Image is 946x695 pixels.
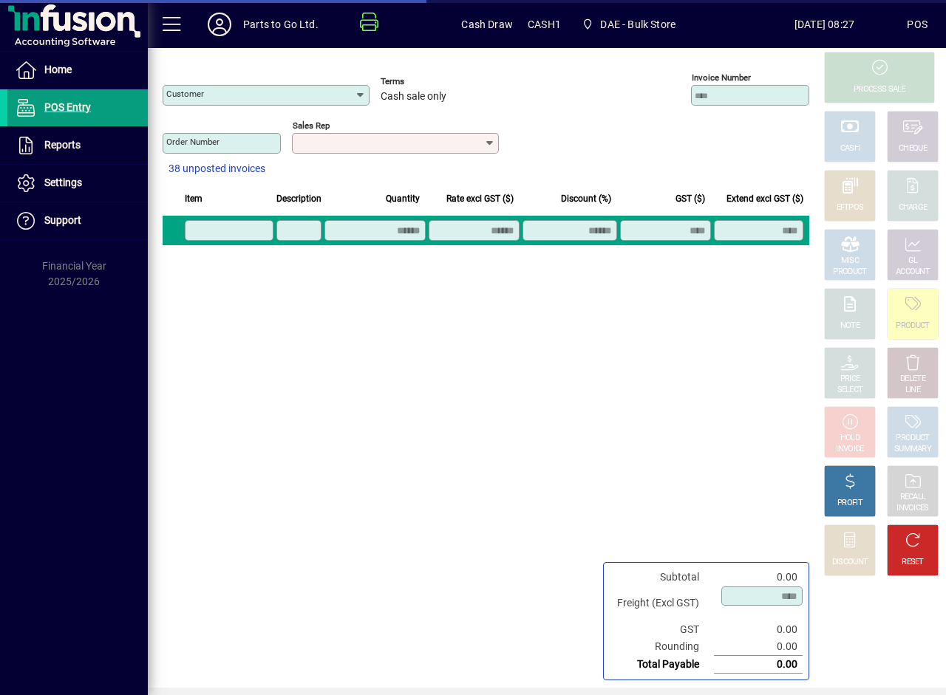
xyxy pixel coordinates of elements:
a: Settings [7,165,148,202]
span: GST ($) [676,191,705,207]
td: Subtotal [610,569,714,586]
div: RECALL [900,492,926,503]
span: 38 unposted invoices [169,161,265,177]
div: SUMMARY [894,444,931,455]
span: DAE - Bulk Store [576,11,681,38]
div: SELECT [837,385,863,396]
span: Cash sale only [381,91,446,103]
span: Terms [381,77,469,86]
a: Home [7,52,148,89]
div: INVOICE [836,444,863,455]
div: HOLD [840,433,860,444]
span: POS Entry [44,101,91,113]
span: Cash Draw [461,13,513,36]
div: DELETE [900,374,925,385]
div: PROCESS SALE [854,84,905,95]
button: Profile [196,11,243,38]
span: Quantity [386,191,420,207]
mat-label: Sales rep [293,120,330,131]
div: PRODUCT [896,321,929,332]
span: Reports [44,139,81,151]
div: PRODUCT [833,267,866,278]
mat-label: Customer [166,89,204,99]
div: CASH [840,143,860,154]
div: GL [908,256,918,267]
td: GST [610,621,714,638]
td: Total Payable [610,656,714,674]
div: NOTE [840,321,860,332]
mat-label: Order number [166,137,220,147]
span: DAE - Bulk Store [600,13,676,36]
div: PROFIT [837,498,862,509]
a: Reports [7,127,148,164]
td: Freight (Excl GST) [610,586,714,621]
div: PRICE [840,374,860,385]
td: 0.00 [714,621,803,638]
div: CHARGE [899,202,928,213]
span: Home [44,64,72,75]
div: RESET [902,557,924,568]
span: Description [276,191,321,207]
a: Support [7,202,148,239]
div: EFTPOS [837,202,864,213]
td: 0.00 [714,656,803,674]
div: PRODUCT [896,433,929,444]
span: CASH1 [528,13,561,36]
div: MISC [841,256,859,267]
mat-label: Invoice number [692,72,751,83]
span: Settings [44,177,82,188]
div: Parts to Go Ltd. [243,13,319,36]
td: 0.00 [714,638,803,656]
span: Item [185,191,203,207]
div: ACCOUNT [896,267,930,278]
div: LINE [905,385,920,396]
div: DISCOUNT [832,557,868,568]
div: POS [907,13,928,36]
span: [DATE] 08:27 [742,13,908,36]
td: 0.00 [714,569,803,586]
button: 38 unposted invoices [163,156,271,182]
span: Rate excl GST ($) [446,191,514,207]
span: Support [44,214,81,226]
div: INVOICES [896,503,928,514]
div: CHEQUE [899,143,927,154]
span: Extend excl GST ($) [726,191,803,207]
td: Rounding [610,638,714,656]
span: Discount (%) [561,191,611,207]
